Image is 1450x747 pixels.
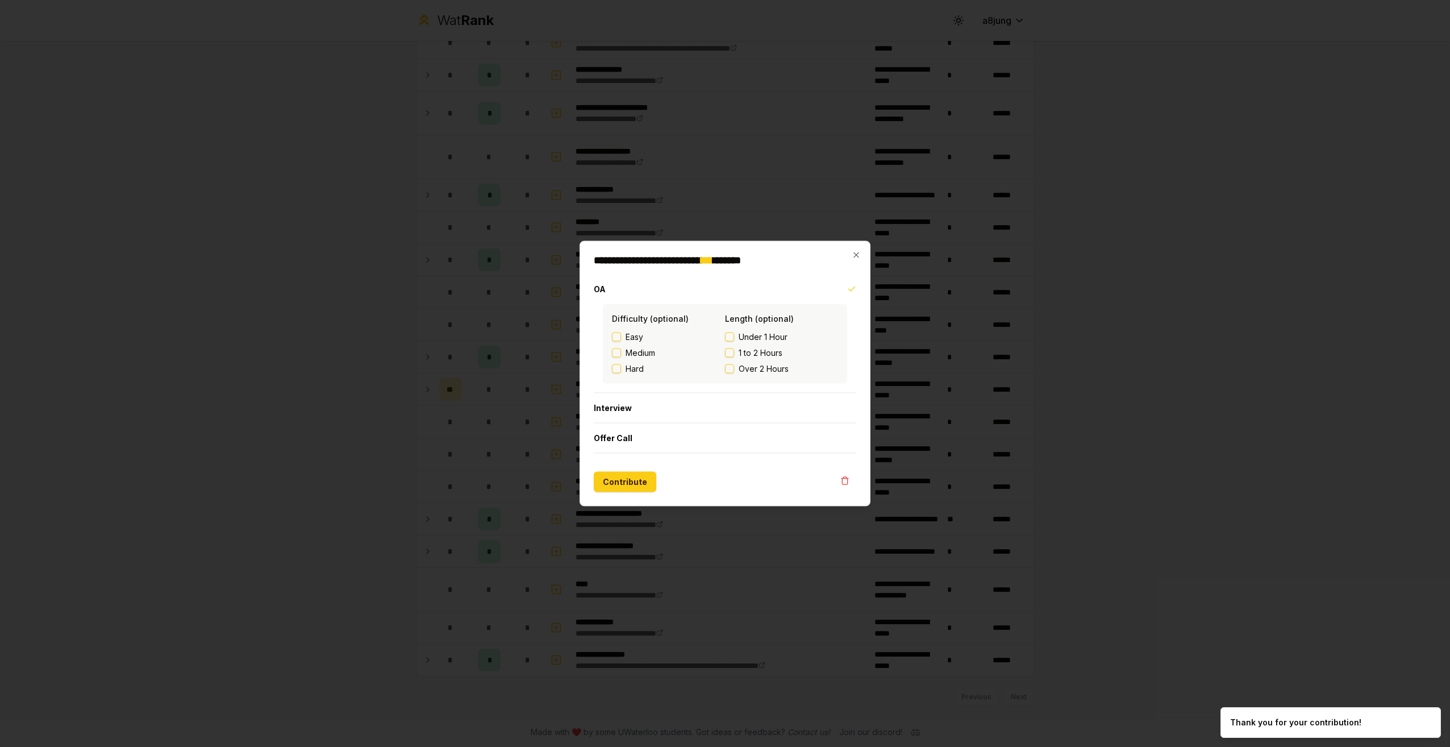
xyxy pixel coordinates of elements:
button: 1 to 2 Hours [725,348,734,358]
label: Difficulty (optional) [612,314,689,323]
div: OA [594,304,856,393]
button: Hard [612,364,621,374]
button: OA [594,275,856,304]
button: Interview [594,393,856,423]
button: Medium [612,348,621,358]
span: Medium [626,347,655,359]
span: 1 to 2 Hours [739,347,782,359]
span: Hard [626,363,644,375]
button: Contribute [594,472,656,492]
label: Length (optional) [725,314,794,323]
button: Over 2 Hours [725,364,734,374]
span: Under 1 Hour [739,331,788,343]
button: Under 1 Hour [725,333,734,342]
button: Offer Call [594,424,856,453]
span: Easy [626,331,643,343]
span: Over 2 Hours [739,363,789,375]
button: Easy [612,333,621,342]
